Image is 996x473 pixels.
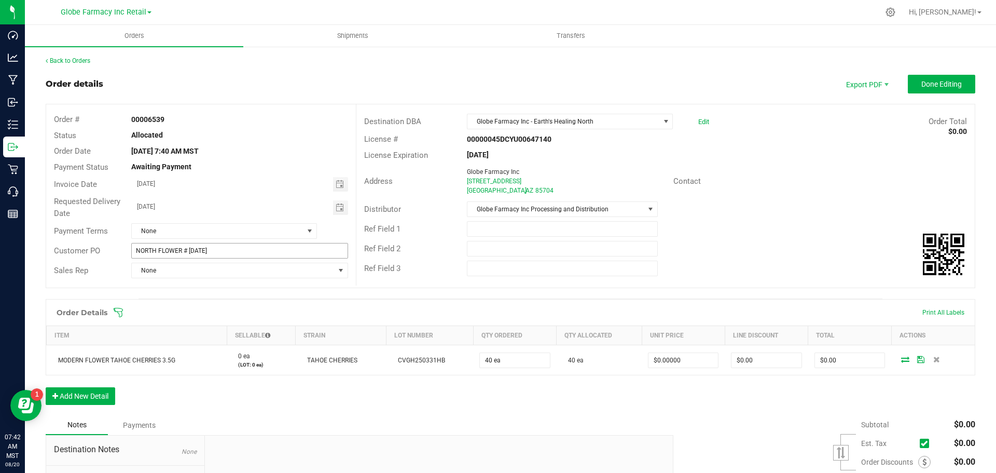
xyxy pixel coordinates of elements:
span: Hi, [PERSON_NAME]! [909,8,976,16]
span: [STREET_ADDRESS] [467,178,521,185]
span: $0.00 [954,438,975,448]
strong: Awaiting Payment [131,163,191,171]
strong: Allocated [131,131,163,139]
input: 0 [815,353,884,368]
span: , [524,187,525,194]
span: Order Date [54,146,91,156]
span: Delete Order Detail [929,356,944,362]
a: Transfers [462,25,680,47]
inline-svg: Call Center [8,186,18,197]
inline-svg: Inventory [8,119,18,130]
div: Payments [108,416,170,435]
th: Item [47,326,227,345]
span: Ref Field 3 [364,264,400,273]
a: Shipments [243,25,462,47]
a: Back to Orders [46,57,90,64]
span: Distributor [364,205,401,214]
span: None [132,263,334,278]
span: Transfers [543,31,599,40]
p: 08/20 [5,461,20,468]
span: 40 ea [563,357,584,364]
span: TAHOE CHERRIES [302,357,357,364]
span: Globe Farmacy Inc - Earth's Healing North [467,114,659,129]
span: Destination DBA [364,117,421,126]
span: Payment Terms [54,226,108,236]
inline-svg: Dashboard [8,30,18,40]
span: Destination Notes [54,443,197,456]
span: Address [364,177,393,186]
span: Globe Farmacy Inc Retail [61,8,146,17]
a: Orders [25,25,243,47]
th: Qty Ordered [473,326,556,345]
th: Sellable [227,326,295,345]
inline-svg: Outbound [8,142,18,152]
iframe: Resource center [10,390,41,421]
span: Invoice Date [54,180,97,189]
th: Unit Price [642,326,725,345]
div: Notes [46,415,108,435]
th: Strain [296,326,386,345]
h1: Order Details [57,308,107,317]
span: Contact [673,177,701,186]
p: 07:42 AM MST [5,433,20,461]
span: 0 ea [233,353,250,360]
span: MODERN FLOWER TAHOE CHERRIES 3.5G [53,357,175,364]
inline-svg: Manufacturing [8,75,18,85]
inline-svg: Inbound [8,97,18,107]
span: Order Total [929,117,967,126]
span: Shipments [323,31,382,40]
button: Done Editing [908,75,975,93]
span: Orders [110,31,158,40]
span: $0.00 [954,457,975,467]
th: Qty Allocated [557,326,642,345]
span: Toggle calendar [333,200,348,215]
span: Order # [54,115,79,124]
inline-svg: Retail [8,164,18,174]
p: (LOT: 0 ea) [233,361,289,369]
inline-svg: Analytics [8,52,18,63]
span: Est. Tax [861,439,916,448]
th: Line Discount [725,326,808,345]
strong: 00000045DCYU00647140 [467,135,551,143]
span: Ref Field 2 [364,244,400,253]
span: Done Editing [921,80,962,88]
span: None [182,448,197,455]
strong: 00006539 [131,115,164,124]
strong: $0.00 [948,127,967,136]
span: $0.00 [954,420,975,429]
span: Customer PO [54,246,100,255]
input: 0 [480,353,549,368]
span: CVGH250331HB [393,357,445,364]
span: Order Discounts [861,458,918,466]
span: Sales Rep [54,266,88,275]
span: Globe Farmacy Inc [467,168,519,175]
span: Globe Farmacy Inc Processing and Distribution [467,202,644,217]
qrcode: 00006539 [923,234,964,275]
strong: [DATE] [467,151,489,159]
span: 85704 [535,187,554,194]
th: Total [808,326,891,345]
span: Subtotal [861,421,889,429]
img: Scan me! [923,234,964,275]
input: 0 [648,353,718,368]
strong: [DATE] 7:40 AM MST [131,147,199,155]
div: Order details [46,78,103,90]
span: Export PDF [835,75,897,93]
span: Payment Status [54,163,108,172]
span: License # [364,134,398,144]
span: Requested Delivery Date [54,197,120,218]
div: Manage settings [884,7,897,17]
span: Status [54,131,76,140]
span: Toggle calendar [333,177,348,192]
th: Lot Number [386,326,473,345]
span: License Expiration [364,151,428,160]
inline-svg: Reports [8,209,18,219]
span: Save Order Detail [913,356,929,362]
a: Edit [698,118,709,126]
th: Actions [891,326,975,345]
iframe: Resource center unread badge [31,388,43,401]
button: Add New Detail [46,387,115,405]
span: AZ [525,187,533,194]
span: None [132,224,303,238]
